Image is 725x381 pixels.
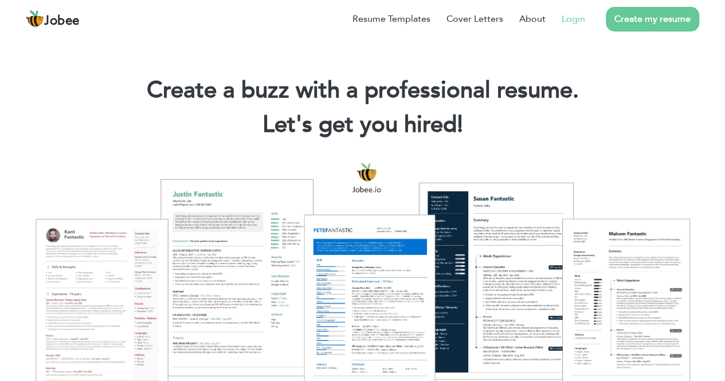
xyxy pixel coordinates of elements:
[44,15,80,28] span: Jobee
[446,12,503,26] a: Cover Letters
[26,10,80,28] a: Jobee
[26,10,44,28] img: jobee.io
[17,110,708,140] h2: Let's
[17,76,708,105] h1: Create a buzz with a professional resume.
[352,12,430,26] a: Resume Templates
[319,109,463,140] span: get you hired!
[519,12,546,26] a: About
[457,109,463,140] span: |
[562,12,585,26] a: Login
[606,7,699,32] a: Create my resume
